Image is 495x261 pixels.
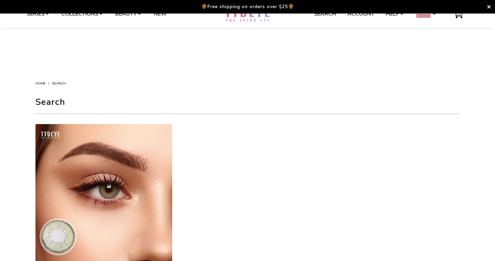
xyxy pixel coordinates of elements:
[386,7,405,20] a: Help
[154,7,167,20] a: New
[449,7,469,20] a: 0
[61,7,104,20] a: Collections
[52,81,66,86] a: Search
[27,7,50,20] a: Series
[115,7,142,20] a: Beauty
[48,81,49,86] span: /
[35,94,460,109] h1: Search
[347,7,374,20] a: Account
[35,81,46,86] a: Home
[314,7,336,20] a: Search
[201,3,294,10] p: 🌻Free shipping on orders over $25🌻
